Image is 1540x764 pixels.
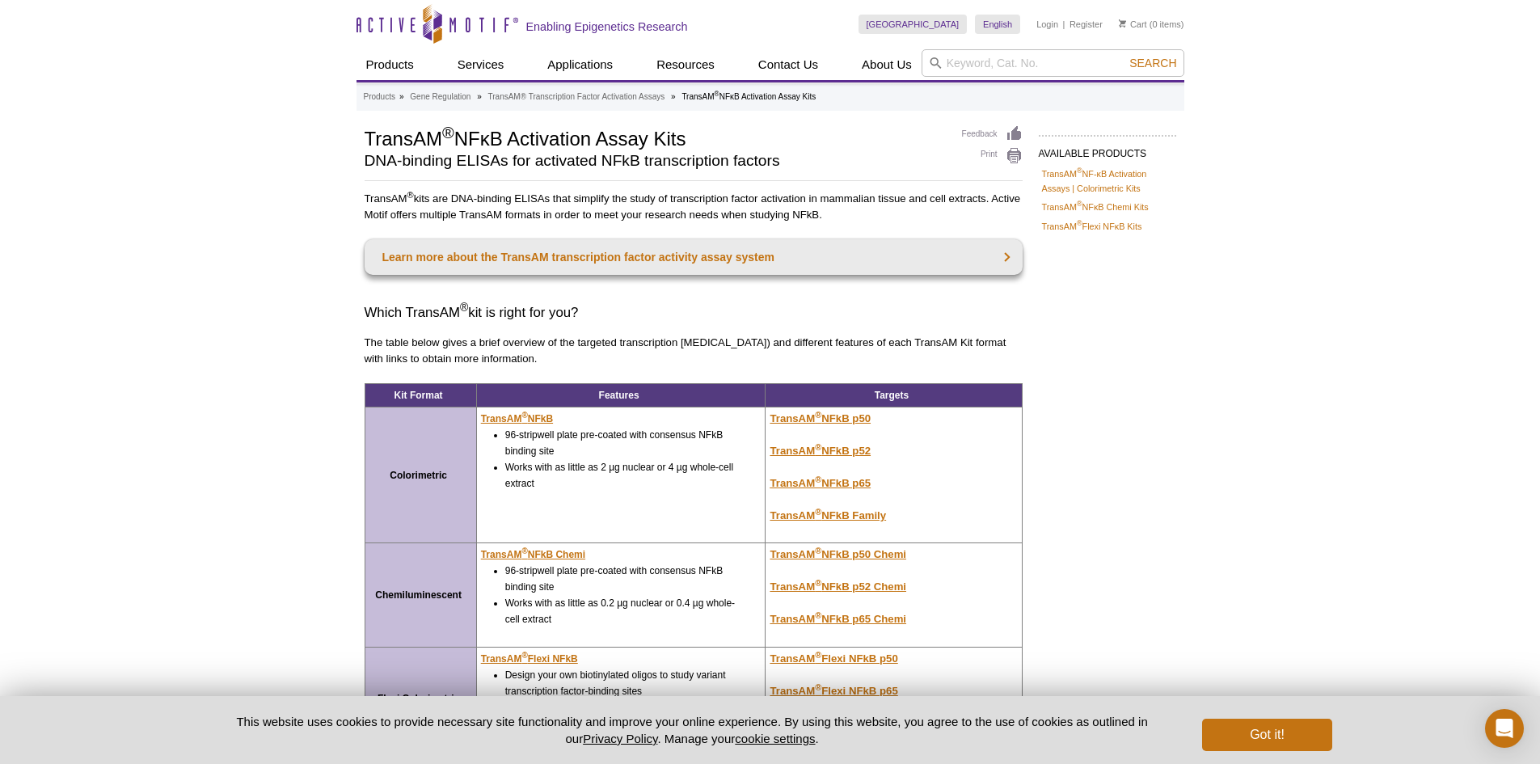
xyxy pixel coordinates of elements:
li: Works with as little as 2 µg nuclear or 4 µg whole-cell extract [505,459,743,492]
strong: Colorimetric [390,470,447,481]
a: Privacy Policy [583,732,657,745]
sup: ® [521,651,527,660]
li: » [671,92,676,101]
sup: ® [521,547,527,555]
li: TransAM NFκB Activation Assay Kits [681,92,816,101]
u: TransAM NFkB p65 Chemi [770,613,906,625]
sup: ® [815,506,821,516]
sup: ® [1077,200,1082,209]
sup: ® [407,190,414,200]
a: Print [962,147,1023,165]
input: Keyword, Cat. No. [922,49,1184,77]
strong: Features [599,390,639,401]
a: TransAM®NFκB Chemi Kits [1042,200,1149,214]
u: TransAM Flexi NFkB p65 [770,685,897,697]
sup: ® [460,302,468,314]
button: Got it! [1202,719,1331,751]
u: TransAM NFkB p50 Chemi [770,548,906,560]
a: Cart [1119,19,1147,30]
a: Login [1036,19,1058,30]
strong: Chemiluminescent [375,589,462,601]
a: TransAM®NFkB p52 Chemi [770,580,906,593]
a: TransAM®NFkB p50 [770,412,871,424]
p: The table below gives a brief overview of the targeted transcription [MEDICAL_DATA]) and differen... [365,335,1023,367]
a: TransAM®NFkB p50 Chemi [770,548,906,560]
p: This website uses cookies to provide necessary site functionality and improve your online experie... [209,713,1176,747]
a: TransAM® Transcription Factor Activation Assays [488,90,665,104]
u: TransAM Flexi NFkB [481,653,578,665]
button: cookie settings [735,732,815,745]
li: (0 items) [1119,15,1184,34]
sup: ® [1077,219,1082,227]
sup: ® [815,682,821,691]
strong: Targets [875,390,909,401]
li: 96-stripwell plate pre-coated with consensus NFkB binding site [505,427,743,459]
li: » [477,92,482,101]
strong: Flexi Colorimetric [378,693,459,704]
u: TransAM NFkB p52 [770,445,871,457]
a: TransAM®NFkB p52 [770,445,871,457]
span: Search [1129,57,1176,70]
a: Learn more about the TransAM transcription factor activity assay system [365,239,1023,275]
u: TransAM NFkB Family [770,509,886,521]
li: | [1063,15,1065,34]
a: Resources [647,49,724,80]
a: TransAM®Flexi NFkB p50 [770,652,897,665]
u: TransAM NFkB p65 [770,477,871,489]
sup: ® [815,546,821,555]
a: TransAM®NFkB [481,411,553,427]
a: Applications [538,49,622,80]
a: TransAM®Flexi NFκB Kits [1042,219,1142,234]
u: TransAM Flexi NFkB p50 [770,652,897,665]
h1: TransAM NFκB Activation Assay Kits [365,125,946,150]
h3: Which TransAM kit is right for you? [365,303,1023,323]
a: [GEOGRAPHIC_DATA] [859,15,968,34]
a: TransAM®Flexi NFkB [481,651,578,667]
strong: Kit Format [394,390,443,401]
a: Register [1070,19,1103,30]
div: Open Intercom Messenger [1485,709,1524,748]
li: » [399,92,404,101]
h2: Enabling Epigenetics Research [526,19,688,34]
a: Feedback [962,125,1023,143]
li: Design your own biotinylated oligos to study variant transcription factor-binding sites [505,667,743,699]
u: TransAM NFkB p50 [770,412,871,424]
h2: AVAILABLE PRODUCTS [1039,135,1176,164]
img: Your Cart [1119,19,1126,27]
u: TransAM NFkB [481,413,553,424]
sup: ® [815,474,821,483]
a: Gene Regulation [410,90,470,104]
sup: ® [815,442,821,452]
u: TransAM NFkB p52 Chemi [770,580,906,593]
a: TransAM®NF-κB Activation Assays | Colorimetric Kits [1042,167,1173,196]
sup: ® [442,124,454,141]
li: 96-stripwell plate pre-coated with consensus NFkB binding site [505,563,743,595]
a: TransAM®NFkB p65 Chemi [770,613,906,625]
a: Contact Us [749,49,828,80]
a: About Us [852,49,922,80]
sup: ® [1077,167,1082,175]
u: TransAM NFkB Chemi [481,549,585,560]
a: TransAM®NFkB Family [770,509,886,521]
p: TransAM kits are DNA-binding ELISAs that simplify the study of transcription factor activation in... [365,191,1023,223]
a: Products [364,90,395,104]
a: TransAM®Flexi NFkB p65 [770,685,897,697]
sup: ® [715,90,719,98]
h2: DNA-binding ELISAs for activated NFkB transcription factors [365,154,946,168]
sup: ® [815,578,821,588]
sup: ® [815,610,821,620]
a: Products [357,49,424,80]
button: Search [1124,56,1181,70]
a: English [975,15,1020,34]
sup: ® [815,410,821,420]
a: Services [448,49,514,80]
li: Works with as little as 0.2 µg nuclear or 0.4 µg whole-cell extract [505,595,743,627]
a: TransAM®NFkB p65 [770,477,871,489]
sup: ® [815,649,821,659]
a: TransAM®NFkB Chemi [481,547,585,563]
sup: ® [521,411,527,420]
